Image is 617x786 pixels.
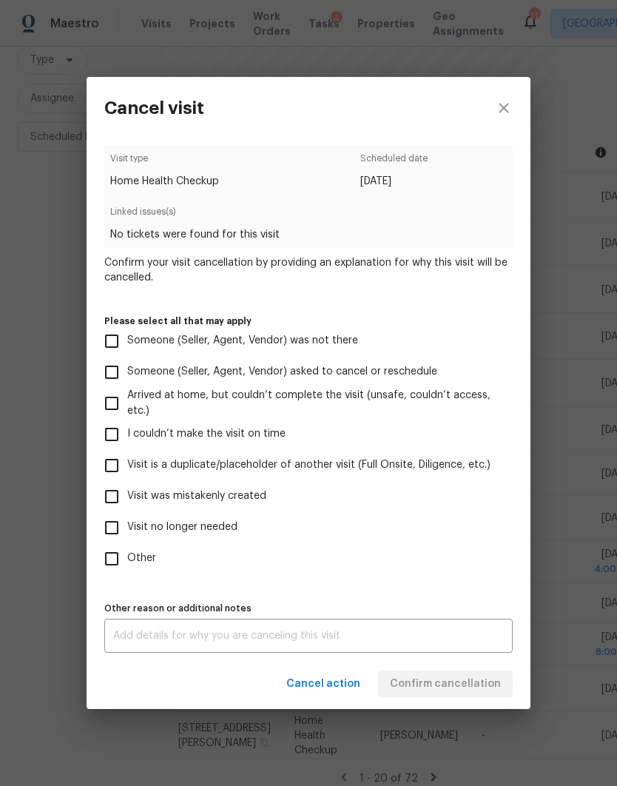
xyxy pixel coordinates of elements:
span: Someone (Seller, Agent, Vendor) was not there [127,333,358,349]
span: Other [127,551,156,566]
span: [DATE] [360,174,428,189]
span: Cancel action [286,675,360,693]
h3: Cancel visit [104,98,204,118]
button: Cancel action [280,671,366,698]
span: Visit was mistakenly created [127,488,266,504]
span: No tickets were found for this visit [110,227,506,242]
span: Linked issues(s) [110,204,506,227]
label: Other reason or additional notes [104,604,513,613]
label: Please select all that may apply [104,317,513,326]
button: close [477,77,530,139]
span: Confirm your visit cancellation by providing an explanation for why this visit will be cancelled. [104,255,513,285]
span: Scheduled date [360,151,428,174]
span: Visit type [110,151,219,174]
span: Visit no longer needed [127,520,237,535]
span: Home Health Checkup [110,174,219,189]
span: Arrived at home, but couldn’t complete the visit (unsafe, couldn’t access, etc.) [127,388,501,419]
span: I couldn’t make the visit on time [127,426,286,442]
span: Someone (Seller, Agent, Vendor) asked to cancel or reschedule [127,364,437,380]
span: Visit is a duplicate/placeholder of another visit (Full Onsite, Diligence, etc.) [127,457,490,473]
